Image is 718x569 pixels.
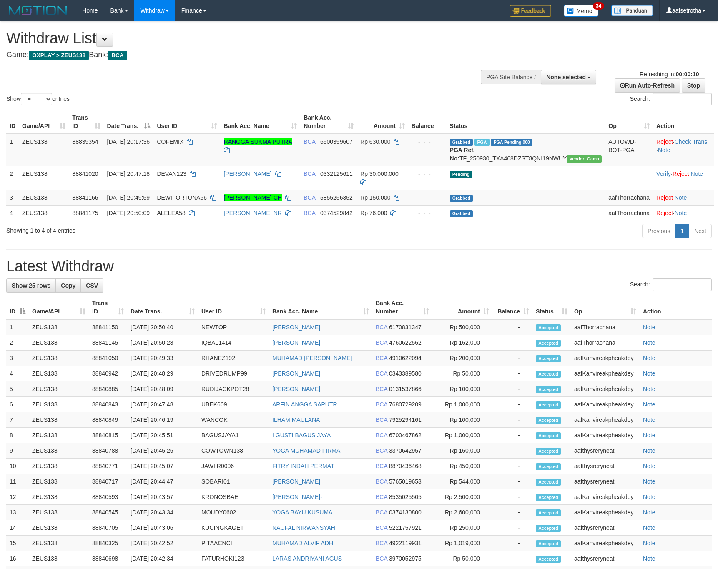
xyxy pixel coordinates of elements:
div: - - - [412,138,443,146]
td: 2 [6,166,19,190]
td: aafthysreryneat [571,474,640,489]
select: Showentries [21,93,52,105]
img: Button%20Memo.svg [564,5,599,17]
td: ZEUS138 [29,489,89,505]
span: Grabbed [450,210,473,217]
span: Accepted [536,355,561,362]
span: Accepted [536,371,561,378]
td: - [492,459,532,474]
th: Date Trans.: activate to sort column descending [104,110,154,134]
a: YOGA BAYU KUSUMA [272,509,332,516]
td: MOUDY0602 [198,505,269,520]
td: Rp 200,000 [432,351,492,366]
td: - [492,366,532,381]
span: Accepted [536,463,561,470]
h1: Withdraw List [6,30,470,47]
a: Reject [673,170,689,177]
td: SOBARI01 [198,474,269,489]
strong: 00:00:10 [675,71,699,78]
span: Copy 7925294161 to clipboard [389,416,422,423]
a: Check Trans [675,138,708,145]
span: BCA [376,509,387,516]
td: ZEUS138 [19,166,69,190]
td: - [492,319,532,335]
img: panduan.png [611,5,653,16]
a: LARAS ANDRIYANI AGUS [272,555,342,562]
td: aafKanvireakpheakdey [571,381,640,397]
td: 88841050 [89,351,127,366]
td: ZEUS138 [19,205,69,221]
td: ZEUS138 [29,443,89,459]
td: ZEUS138 [29,459,89,474]
input: Search: [653,93,712,105]
span: Copy 6500359607 to clipboard [320,138,353,145]
td: 88840717 [89,474,127,489]
td: - [492,489,532,505]
span: BCA [376,447,387,454]
a: Note [658,147,670,153]
span: 88841175 [72,210,98,216]
span: BCA [304,170,315,177]
td: [DATE] 20:45:51 [127,428,198,443]
img: MOTION_logo.png [6,4,70,17]
td: - [492,474,532,489]
td: · [653,205,714,221]
span: [DATE] 20:47:18 [107,170,150,177]
td: 88840593 [89,489,127,505]
td: aafKanvireakpheakdey [571,489,640,505]
a: Reject [656,138,673,145]
td: Rp 162,000 [432,335,492,351]
label: Show entries [6,93,70,105]
a: ARFIN ANGGA SAPUTR [272,401,337,408]
td: 8 [6,428,29,443]
a: Reject [656,210,673,216]
td: · · [653,134,714,166]
td: ZEUS138 [29,520,89,536]
th: Action [640,296,712,319]
a: Note [643,355,655,361]
td: Rp 50,000 [432,366,492,381]
td: AUTOWD-BOT-PGA [605,134,653,166]
td: - [492,428,532,443]
a: [PERSON_NAME] [272,478,320,485]
td: [DATE] 20:46:19 [127,412,198,428]
td: DRIVEDRUMP99 [198,366,269,381]
span: BCA [108,51,127,60]
span: 34 [593,2,604,10]
a: Note [643,478,655,485]
td: · · [653,166,714,190]
th: Game/API: activate to sort column ascending [19,110,69,134]
span: Refreshing in: [640,71,699,78]
a: [PERSON_NAME] [272,324,320,331]
td: 88840788 [89,443,127,459]
span: 88841166 [72,194,98,201]
td: aafThorrachana [571,319,640,335]
a: Note [675,210,687,216]
a: Note [643,370,655,377]
td: - [492,397,532,412]
td: 14 [6,520,29,536]
span: BCA [376,416,387,423]
td: ZEUS138 [29,381,89,397]
td: COWTOWN138 [198,443,269,459]
td: 88841145 [89,335,127,351]
td: 12 [6,489,29,505]
span: Rp 76.000 [360,210,387,216]
th: Game/API: activate to sort column ascending [29,296,89,319]
span: None selected [546,74,586,80]
td: [DATE] 20:49:33 [127,351,198,366]
td: [DATE] 20:44:47 [127,474,198,489]
th: Amount: activate to sort column ascending [357,110,408,134]
td: 13 [6,505,29,520]
td: aafthysreryneat [571,459,640,474]
button: None selected [541,70,596,84]
td: ZEUS138 [29,428,89,443]
a: I GUSTI BAGUS JAYA [272,432,331,439]
span: Accepted [536,417,561,424]
span: ALELEA58 [157,210,186,216]
td: ZEUS138 [19,134,69,166]
td: 6 [6,397,29,412]
td: Rp 1,000,000 [432,428,492,443]
a: [PERSON_NAME] [272,386,320,392]
span: Copy 4760622562 to clipboard [389,339,422,346]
